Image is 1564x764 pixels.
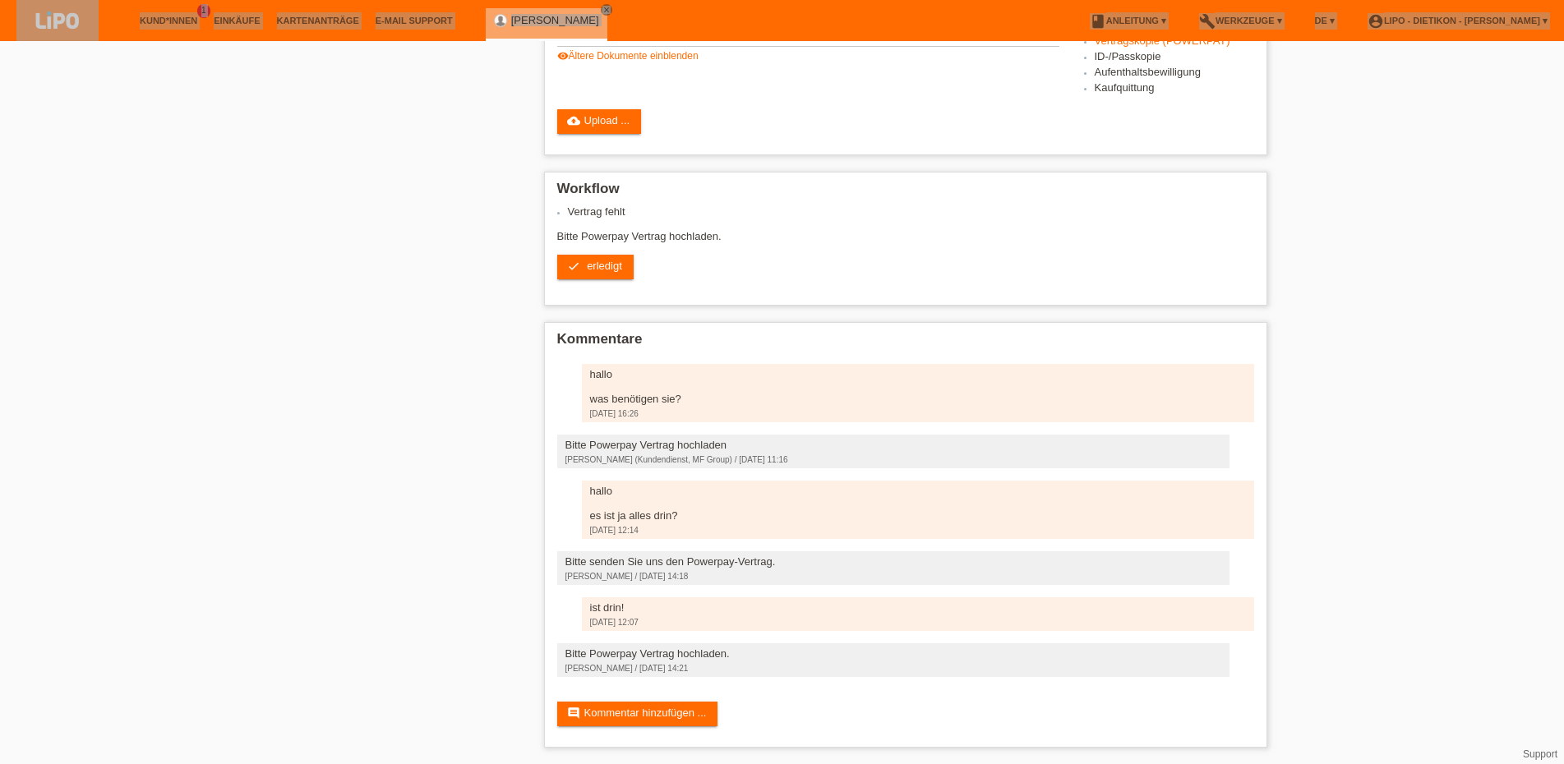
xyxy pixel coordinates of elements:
h2: Workflow [557,181,1254,205]
h2: Kommentare [557,331,1254,356]
div: [PERSON_NAME] / [DATE] 14:18 [565,572,1221,581]
div: [DATE] 16:26 [590,409,1246,418]
div: Bitte senden Sie uns den Powerpay-Vertrag. [565,555,1221,568]
a: Einkäufe [205,16,268,25]
li: Aufenthaltsbewilligung [1095,66,1254,81]
i: check [567,260,580,273]
div: Bitte Powerpay Vertrag hochladen. [557,205,1254,292]
li: Vertrag fehlt [568,205,1254,218]
a: visibilityÄltere Dokumente einblenden [557,50,699,62]
a: cloud_uploadUpload ... [557,109,642,134]
a: check erledigt [557,255,634,279]
i: close [602,6,611,14]
a: E-Mail Support [367,16,461,25]
a: account_circleLIPO - Dietikon - [PERSON_NAME] ▾ [1359,16,1556,25]
i: visibility [557,50,569,62]
a: Support [1523,748,1557,760]
div: ist drin! [590,601,1246,614]
span: 1 [197,4,210,18]
i: book [1090,13,1106,30]
a: LIPO pay [16,34,99,46]
i: cloud_upload [567,114,580,127]
a: [PERSON_NAME] [511,14,599,26]
div: Bitte Powerpay Vertrag hochladen. [565,647,1221,660]
div: [PERSON_NAME] / [DATE] 14:21 [565,664,1221,673]
i: build [1199,13,1216,30]
li: ID-/Passkopie [1095,50,1254,66]
a: commentKommentar hinzufügen ... [557,702,718,726]
i: comment [567,706,580,720]
a: buildWerkzeuge ▾ [1191,16,1290,25]
div: Bitte Powerpay Vertrag hochladen [565,439,1221,451]
div: hallo es ist ja alles drin? [590,485,1246,522]
div: [DATE] 12:07 [590,618,1246,627]
div: hallo was benötigen sie? [590,368,1246,405]
div: [DATE] 12:14 [590,526,1246,535]
div: [PERSON_NAME] (Kundendienst, MF Group) / [DATE] 11:16 [565,455,1221,464]
i: account_circle [1368,13,1384,30]
a: Kund*innen [131,16,205,25]
a: bookAnleitung ▾ [1082,16,1174,25]
a: Kartenanträge [269,16,367,25]
a: DE ▾ [1307,16,1343,25]
a: close [601,4,612,16]
li: Kaufquittung [1095,81,1254,97]
span: erledigt [587,260,622,272]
